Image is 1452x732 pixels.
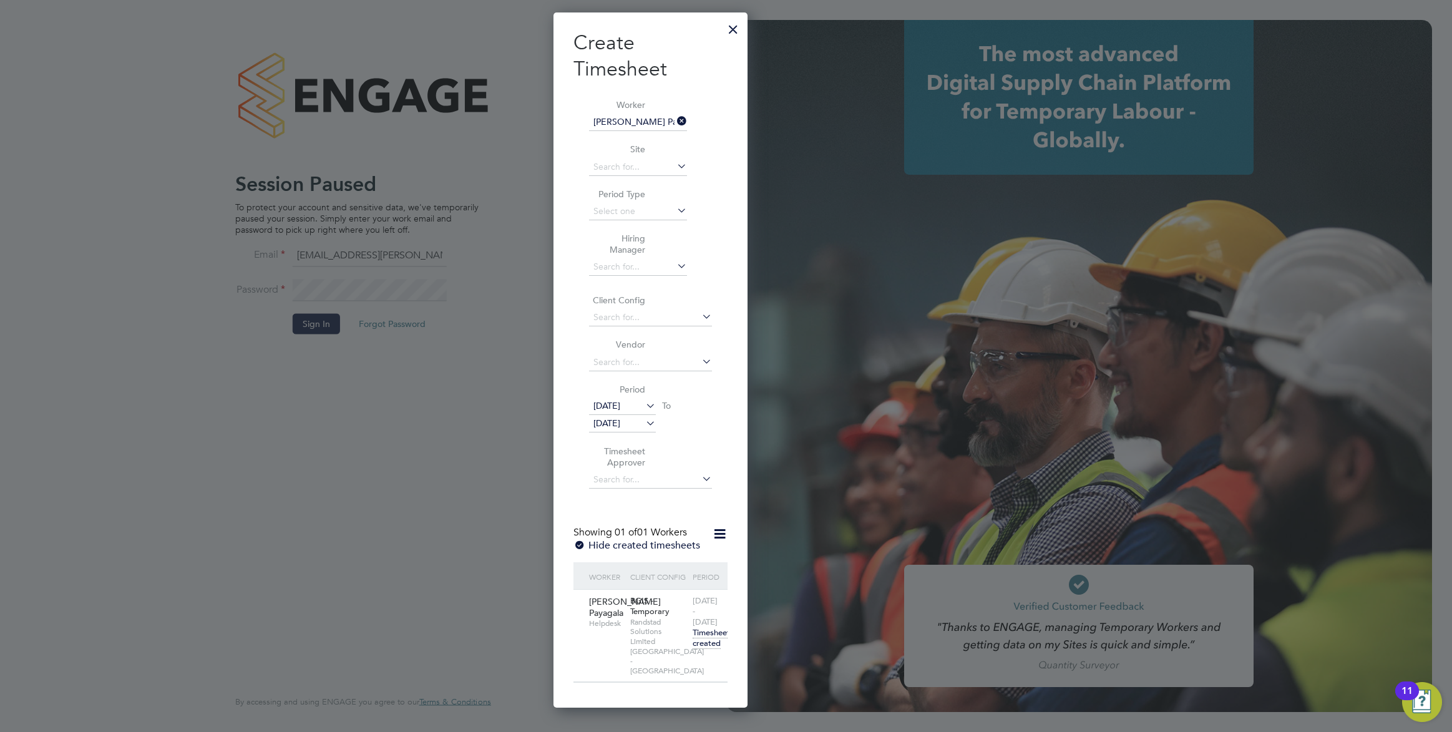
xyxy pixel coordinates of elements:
[615,526,637,539] span: 01 of
[573,30,728,82] h2: Create Timesheet
[589,596,661,618] span: [PERSON_NAME] Payagala
[589,144,645,155] label: Site
[586,562,627,607] div: Worker / Role
[589,258,687,276] input: Search for...
[589,233,645,255] label: Hiring Manager
[658,398,675,414] span: To
[589,188,645,200] label: Period Type
[589,618,621,628] span: Helpdesk
[1401,691,1413,707] div: 11
[630,647,686,676] span: [GEOGRAPHIC_DATA] - [GEOGRAPHIC_DATA]
[589,384,645,395] label: Period
[573,539,700,552] label: Hide created timesheets
[589,99,645,110] label: Worker
[573,526,689,539] div: Showing
[589,354,712,371] input: Search for...
[589,339,645,350] label: Vendor
[689,562,715,591] div: Period
[593,417,620,429] span: [DATE]
[589,159,687,176] input: Search for...
[693,595,718,627] span: [DATE] - [DATE]
[593,400,620,411] span: [DATE]
[589,295,645,306] label: Client Config
[615,526,687,539] span: 01 Workers
[589,471,712,489] input: Search for...
[589,203,687,220] input: Select one
[1402,682,1442,722] button: Open Resource Center, 11 new notifications
[627,562,689,623] div: Client Config / Vendor / Site
[630,617,686,647] span: Randstad Solutions Limited
[693,627,730,649] span: Timesheet created
[589,114,687,131] input: Search for...
[630,595,670,617] span: BGIS - Temporary
[589,309,712,326] input: Search for...
[589,446,645,468] label: Timesheet Approver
